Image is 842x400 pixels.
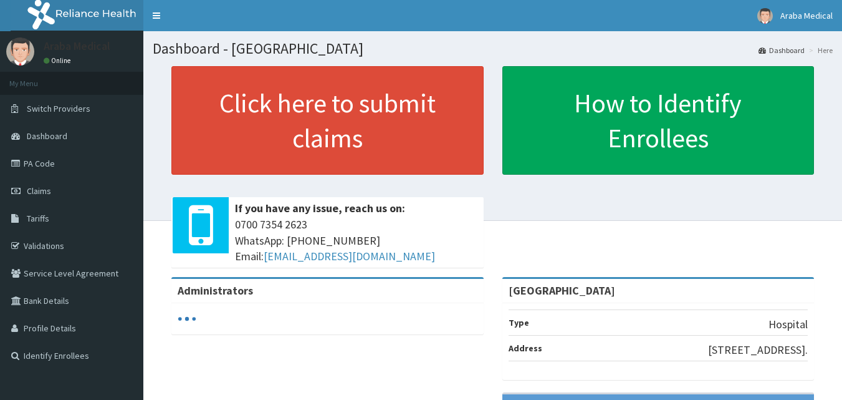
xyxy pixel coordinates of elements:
a: Click here to submit claims [171,66,484,175]
b: Type [509,317,529,328]
p: Araba Medical [44,41,110,52]
strong: [GEOGRAPHIC_DATA] [509,283,615,298]
span: 0700 7354 2623 WhatsApp: [PHONE_NUMBER] Email: [235,217,477,265]
span: Araba Medical [780,10,833,21]
img: User Image [757,8,773,24]
a: [EMAIL_ADDRESS][DOMAIN_NAME] [264,249,435,263]
span: Tariffs [27,213,49,224]
h1: Dashboard - [GEOGRAPHIC_DATA] [153,41,833,57]
span: Switch Providers [27,103,90,114]
li: Here [806,45,833,56]
p: [STREET_ADDRESS]. [708,342,808,358]
span: Dashboard [27,130,67,142]
b: If you have any issue, reach us on: [235,201,405,215]
b: Administrators [178,283,253,298]
p: Hospital [768,316,808,333]
span: Claims [27,185,51,197]
a: How to Identify Enrollees [502,66,815,175]
img: User Image [6,37,34,66]
a: Dashboard [758,45,805,56]
b: Address [509,343,542,354]
a: Online [44,56,74,65]
svg: audio-loading [178,310,196,328]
